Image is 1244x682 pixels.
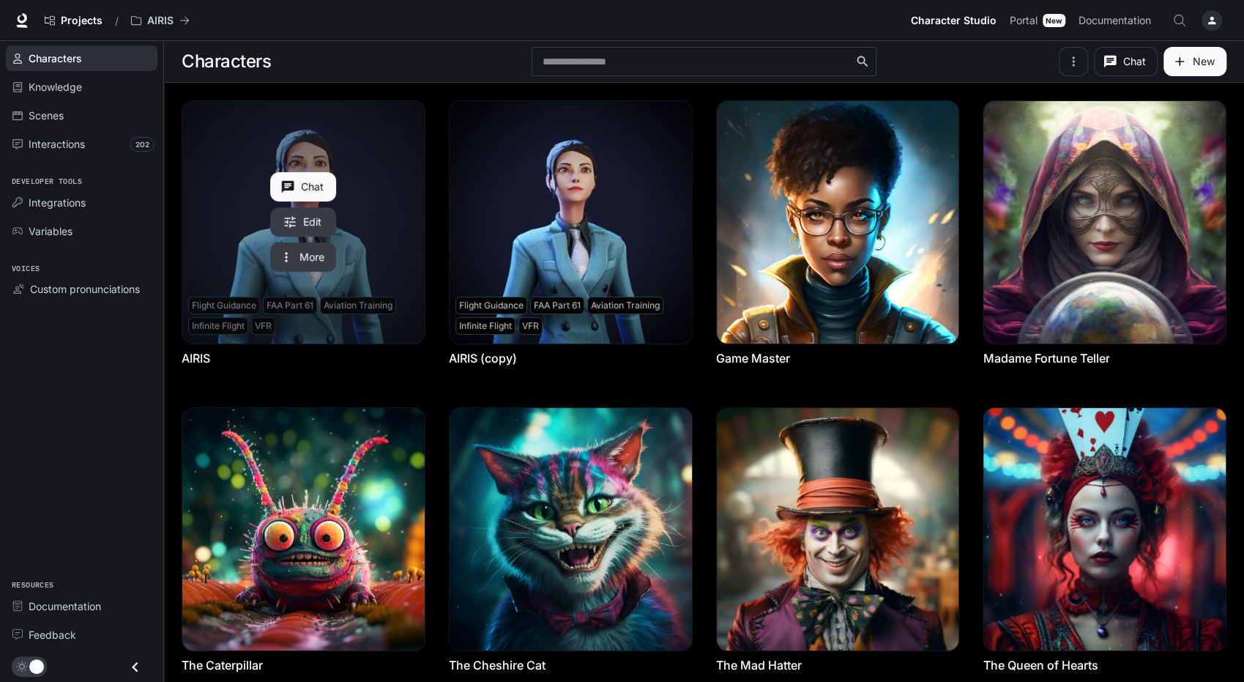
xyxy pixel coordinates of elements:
[6,74,157,100] a: Knowledge
[983,657,1098,673] a: The Queen of Hearts
[6,131,157,157] a: Interactions
[983,408,1226,651] img: The Queen of Hearts
[270,172,336,201] button: Chat with AIRIS
[124,6,196,35] button: All workspaces
[270,242,336,272] button: More actions
[29,51,82,66] span: Characters
[1073,6,1162,35] a: Documentation
[1010,12,1038,30] span: Portal
[147,15,174,27] p: AIRIS
[6,276,157,302] a: Custom pronunciations
[130,137,154,152] span: 202
[29,598,101,614] span: Documentation
[182,657,263,673] a: The Caterpillar
[29,658,44,674] span: Dark mode toggle
[29,195,86,210] span: Integrations
[182,350,210,366] a: AIRIS
[29,223,72,239] span: Variables
[270,207,336,237] a: Edit AIRIS
[1079,12,1151,30] span: Documentation
[6,622,157,648] a: Feedback
[29,136,85,152] span: Interactions
[182,101,425,344] a: AIRIS
[6,218,157,244] a: Variables
[29,108,64,123] span: Scenes
[1163,47,1226,76] button: New
[1004,6,1071,35] a: PortalNew
[449,350,517,366] a: AIRIS (copy)
[983,350,1109,366] a: Madame Fortune Teller
[716,350,790,366] a: Game Master
[30,281,140,297] span: Custom pronunciations
[1165,6,1194,35] button: Open Command Menu
[1094,47,1158,76] button: Chat
[6,45,157,71] a: Characters
[905,6,1002,35] a: Character Studio
[29,79,82,94] span: Knowledge
[911,12,997,30] span: Character Studio
[6,190,157,215] a: Integrations
[109,13,124,29] div: /
[29,627,76,642] span: Feedback
[450,101,692,344] img: AIRIS (copy)
[450,408,692,651] img: The Cheshire Cat
[119,652,152,682] button: Close drawer
[182,408,425,651] img: The Caterpillar
[449,657,545,673] a: The Cheshire Cat
[983,101,1226,344] img: Madame Fortune Teller
[717,408,959,651] img: The Mad Hatter
[1043,14,1065,27] div: New
[182,47,271,76] h1: Characters
[6,593,157,619] a: Documentation
[61,15,103,27] span: Projects
[716,657,802,673] a: The Mad Hatter
[717,101,959,344] img: Game Master
[38,6,109,35] a: Go to projects
[6,103,157,128] a: Scenes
